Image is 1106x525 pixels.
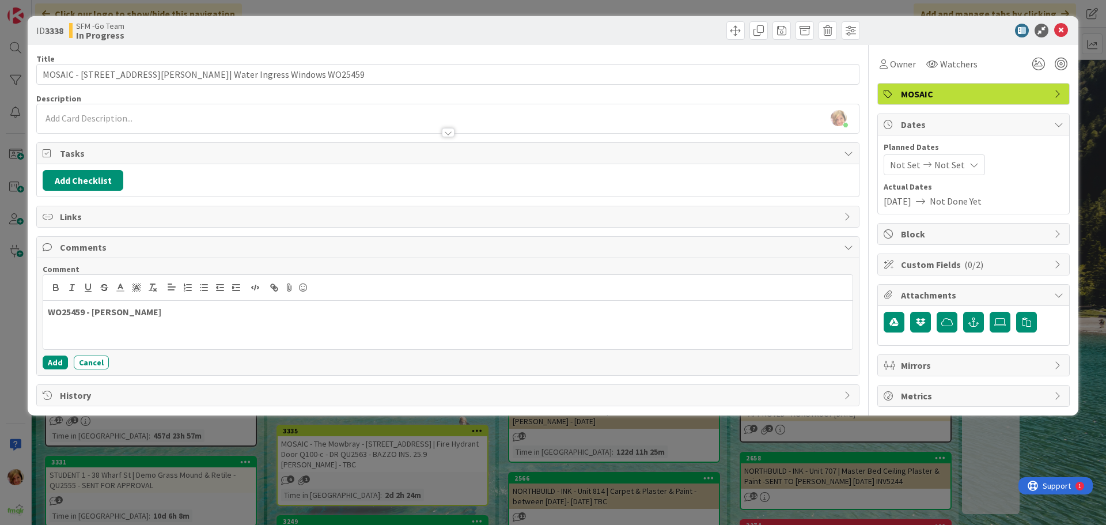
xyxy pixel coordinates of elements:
b: In Progress [76,31,124,40]
span: SFM -Go Team [76,21,124,31]
span: Not Done Yet [930,194,982,208]
span: History [60,388,838,402]
strong: WO25459 - [PERSON_NAME] [48,306,161,318]
span: Attachments [901,288,1048,302]
div: 1 [60,5,63,14]
span: Mirrors [901,358,1048,372]
input: type card name here... [36,64,859,85]
span: Links [60,210,838,224]
span: ID [36,24,63,37]
span: Tasks [60,146,838,160]
span: Description [36,93,81,104]
span: MOSAIC [901,87,1048,101]
img: KiSwxcFcLogleto2b8SsqFMDUcOqpmCz.jpg [831,110,847,126]
span: ( 0/2 ) [964,259,983,270]
span: Custom Fields [901,258,1048,271]
span: Comment [43,264,79,274]
label: Title [36,54,55,64]
button: Add [43,356,68,369]
b: 3338 [45,25,63,36]
span: [DATE] [884,194,911,208]
span: Support [24,2,52,16]
span: Owner [890,57,916,71]
span: Actual Dates [884,181,1063,193]
span: Comments [60,240,838,254]
span: Metrics [901,389,1048,403]
span: Watchers [940,57,978,71]
span: Not Set [934,158,965,172]
span: Not Set [890,158,921,172]
button: Add Checklist [43,170,123,191]
span: Dates [901,118,1048,131]
span: Planned Dates [884,141,1063,153]
button: Cancel [74,356,109,369]
span: Block [901,227,1048,241]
